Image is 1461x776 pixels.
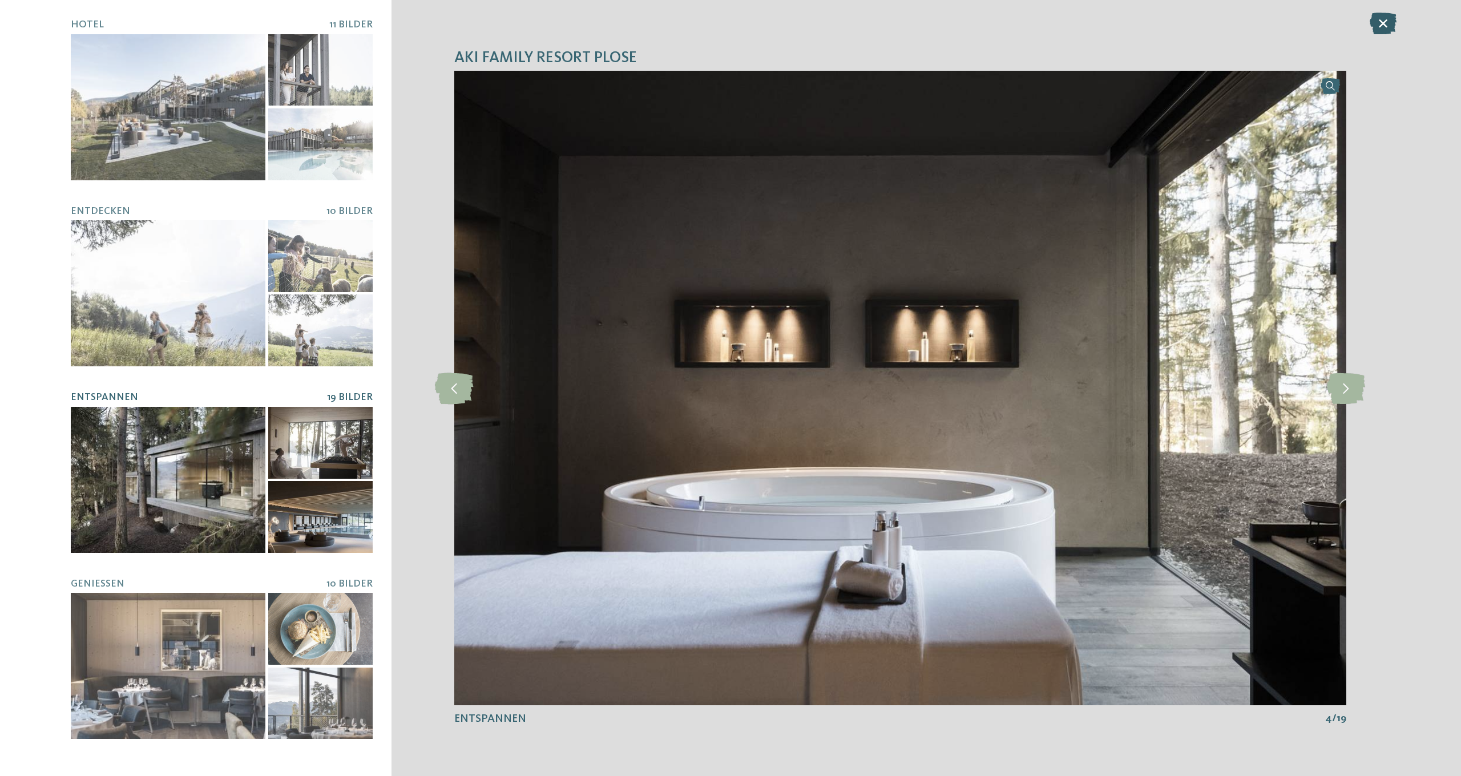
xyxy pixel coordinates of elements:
span: 19 Bilder [327,393,373,402]
span: / [1332,712,1337,726]
span: 10 Bilder [326,579,373,589]
span: 19 [1337,712,1346,726]
img: AKI Family Resort PLOSE [454,71,1346,705]
span: Entspannen [71,393,138,402]
span: 4 [1325,712,1332,726]
span: Genießen [71,579,124,589]
span: AKI Family Resort PLOSE [454,47,637,70]
span: Entspannen [454,713,526,725]
span: 11 Bilder [329,20,373,30]
span: 10 Bilder [326,207,373,216]
span: Entdecken [71,207,130,216]
span: Hotel [71,20,104,30]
